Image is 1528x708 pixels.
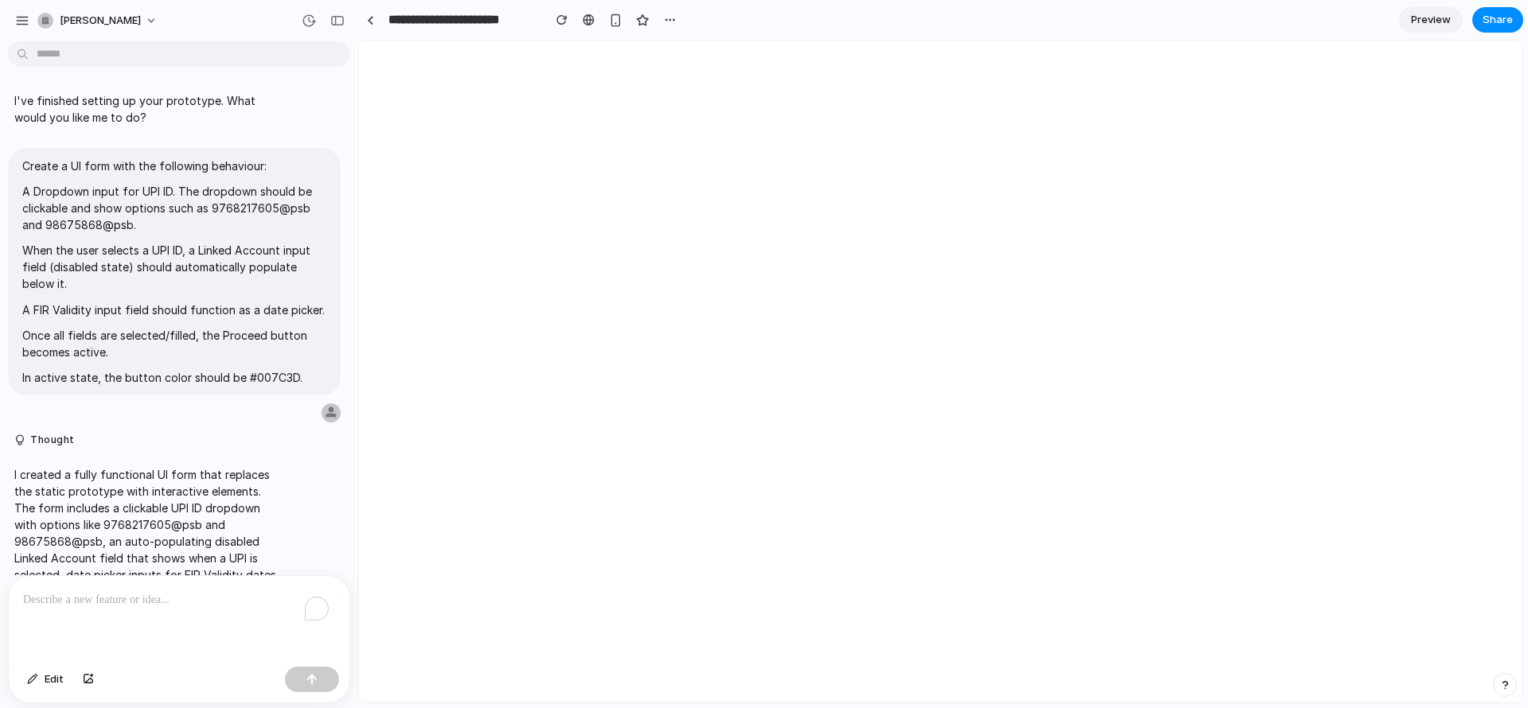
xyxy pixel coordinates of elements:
span: Preview [1411,12,1451,28]
span: Share [1483,12,1513,28]
a: Preview [1399,7,1463,33]
p: A Dropdown input for UPI ID. The dropdown should be clickable and show options such as 9768217605... [22,183,326,233]
p: Create a UI form with the following behaviour: [22,158,326,174]
span: Edit [45,671,64,687]
span: [PERSON_NAME] [60,13,141,29]
button: Share [1472,7,1523,33]
p: I've finished setting up your prototype. What would you like me to do? [14,92,280,126]
button: Edit [19,667,72,692]
div: To enrich screen reader interactions, please activate Accessibility in Grammarly extension settings [9,576,349,660]
p: A FIR Validity input field should function as a date picker. [22,301,326,318]
button: [PERSON_NAME] [31,8,166,33]
p: I created a fully functional UI form that replaces the static prototype with interactive elements... [14,466,280,667]
p: Once all fields are selected/filled, the Proceed button becomes active. [22,327,326,360]
p: When the user selects a UPI ID, a Linked Account input field (disabled state) should automaticall... [22,242,326,292]
p: In active state, the button color should be #007C3D. [22,369,326,386]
